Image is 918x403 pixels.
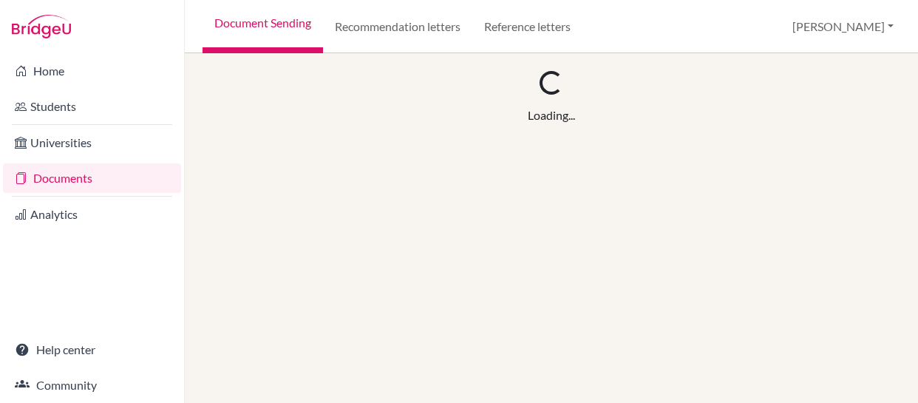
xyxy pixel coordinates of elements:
[3,92,181,121] a: Students
[12,15,71,38] img: Bridge-U
[3,128,181,158] a: Universities
[3,163,181,193] a: Documents
[3,200,181,229] a: Analytics
[3,56,181,86] a: Home
[3,370,181,400] a: Community
[786,13,900,41] button: [PERSON_NAME]
[3,335,181,365] a: Help center
[528,106,575,124] div: Loading...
